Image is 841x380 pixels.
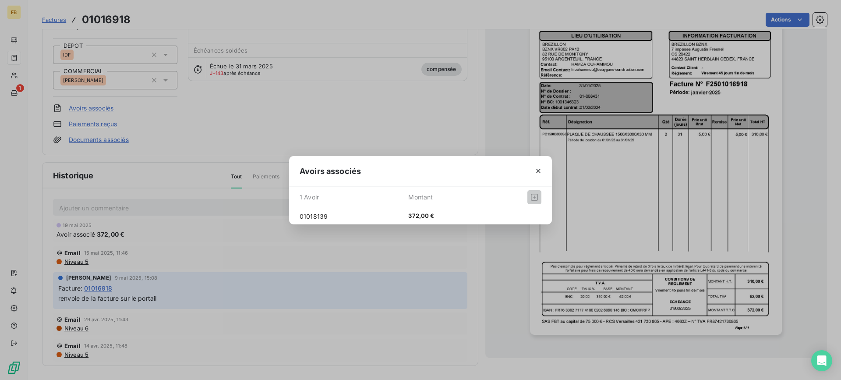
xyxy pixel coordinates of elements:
span: Montant [408,190,493,204]
div: Open Intercom Messenger [811,350,832,371]
span: 01018139 [300,212,408,221]
span: 1 Avoir [300,190,408,204]
span: Avoirs associés [300,165,361,177]
span: 372,00 € [408,212,434,220]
